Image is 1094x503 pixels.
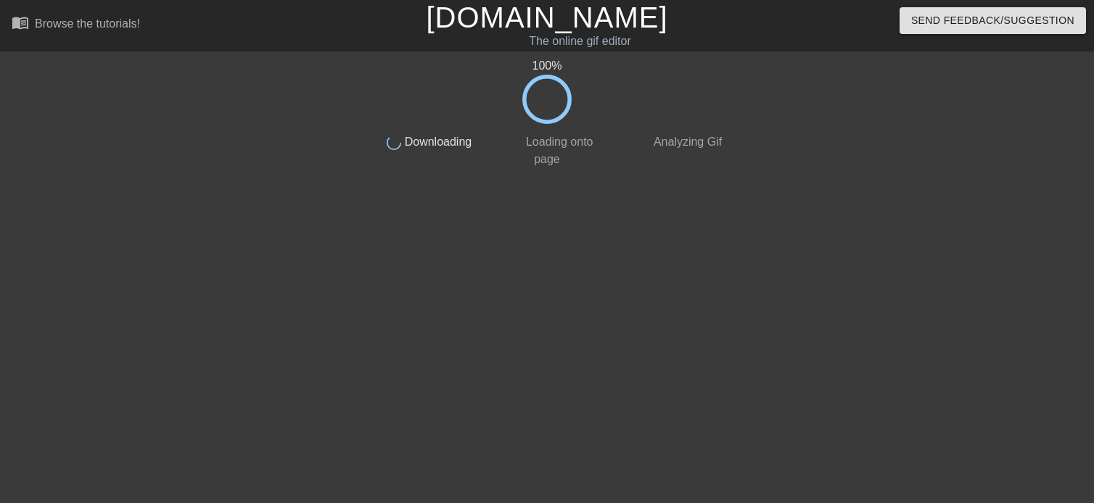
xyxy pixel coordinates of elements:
span: Loading onto page [522,136,593,165]
span: Analyzing Gif [651,136,722,148]
div: 100 % [365,57,729,75]
span: Send Feedback/Suggestion [911,12,1074,30]
div: The online gif editor [372,33,789,50]
a: Browse the tutorials! [12,14,140,36]
span: Downloading [401,136,472,148]
span: menu_book [12,14,29,31]
button: Send Feedback/Suggestion [900,7,1086,34]
a: [DOMAIN_NAME] [426,1,667,33]
div: Browse the tutorials! [35,17,140,30]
